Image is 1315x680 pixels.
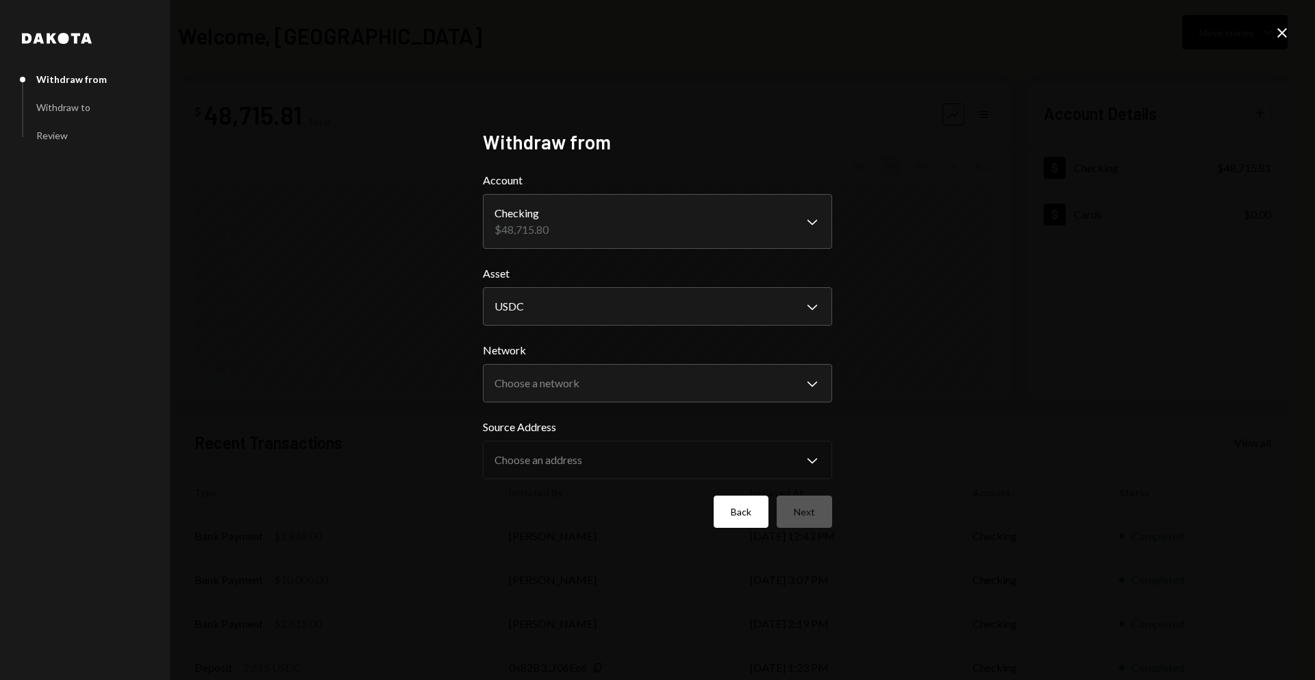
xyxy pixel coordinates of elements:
[483,342,832,359] label: Network
[483,287,832,326] button: Asset
[36,101,90,113] div: Withdraw to
[483,419,832,435] label: Source Address
[483,172,832,189] label: Account
[36,73,107,85] div: Withdraw from
[36,130,68,141] div: Review
[483,265,832,282] label: Asset
[483,129,832,156] h2: Withdraw from
[483,194,832,249] button: Account
[483,441,832,479] button: Source Address
[714,496,768,528] button: Back
[483,364,832,402] button: Network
